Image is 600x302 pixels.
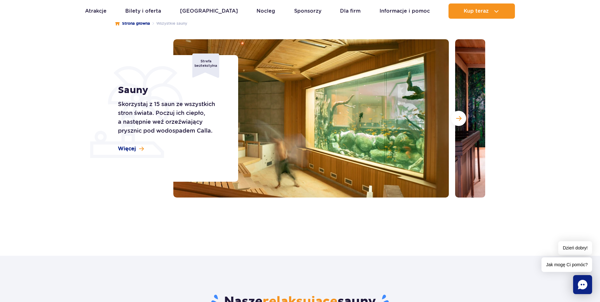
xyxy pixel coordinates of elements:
a: Sponsorzy [294,3,321,19]
a: Atrakcje [85,3,107,19]
span: Dzień dobry! [558,241,592,255]
a: Strona główna [115,20,150,27]
img: Sauna w strefie Relax z dużym akwarium na ścianie, przytulne wnętrze i drewniane ławki [173,39,449,198]
a: Nocleg [257,3,275,19]
h1: Sauny [118,85,224,96]
a: Informacje i pomoc [380,3,430,19]
span: Więcej [118,145,136,152]
a: [GEOGRAPHIC_DATA] [180,3,238,19]
div: Chat [573,275,592,294]
p: Skorzystaj z 15 saun ze wszystkich stron świata. Poczuj ich ciepło, a następnie weź orzeźwiający ... [118,100,224,135]
a: Dla firm [340,3,361,19]
span: Jak mogę Ci pomóc? [541,257,592,272]
span: Kup teraz [464,8,489,14]
li: Wszystkie sauny [150,20,187,27]
button: Kup teraz [448,3,515,19]
button: Następny slajd [451,111,466,126]
div: Strefa beztekstylna [192,53,219,78]
a: Bilety i oferta [125,3,161,19]
a: Więcej [118,145,144,152]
